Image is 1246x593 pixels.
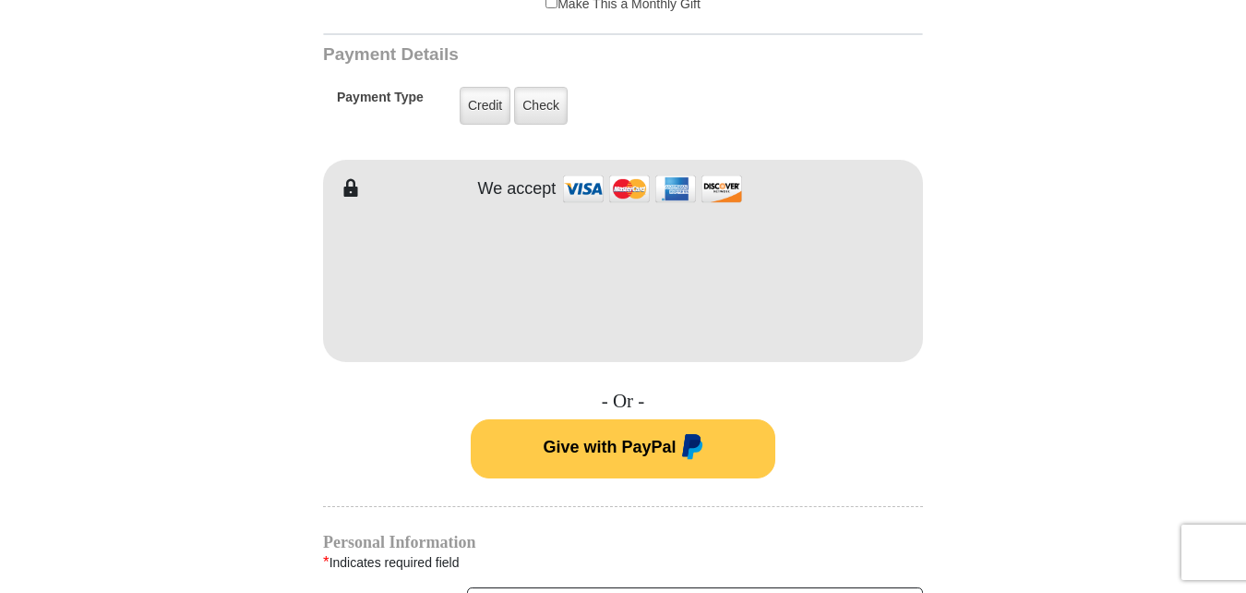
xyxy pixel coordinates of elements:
[677,434,703,464] img: paypal
[323,44,794,66] h3: Payment Details
[323,390,923,413] h4: - Or -
[514,87,568,125] label: Check
[543,438,676,456] span: Give with PayPal
[337,90,424,115] h5: Payment Type
[323,535,923,550] h4: Personal Information
[323,551,923,575] div: Indicates required field
[471,419,775,478] button: Give with PayPal
[478,179,557,200] h4: We accept
[460,87,510,125] label: Credit
[560,169,745,209] img: credit cards accepted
